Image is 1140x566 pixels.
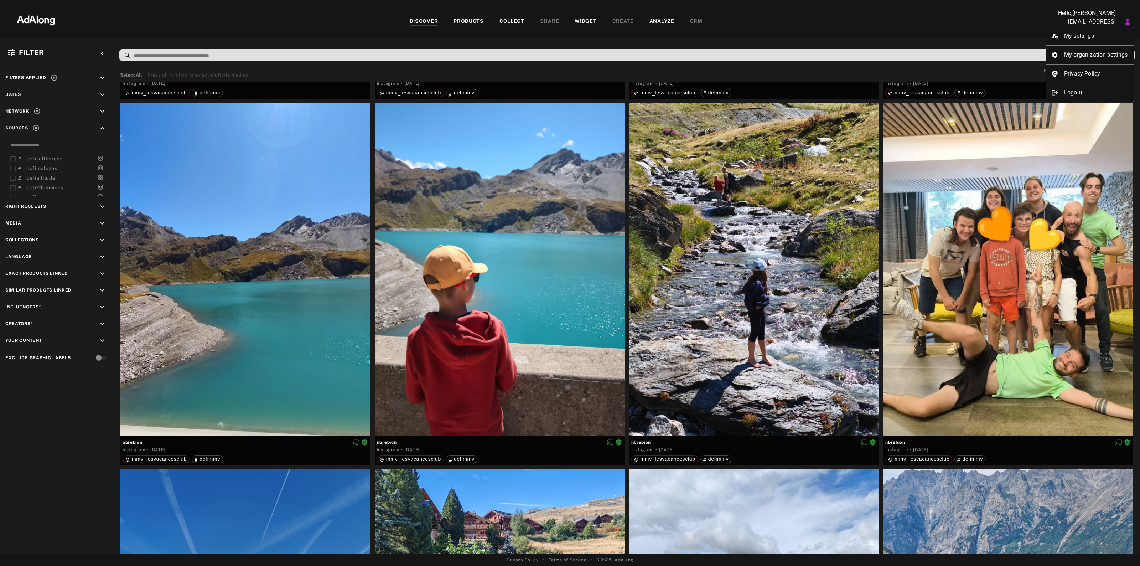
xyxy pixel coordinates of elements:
[1046,67,1134,80] a: Privacy Policy
[1046,30,1134,42] li: My settings
[1046,86,1134,99] li: Logout
[1046,48,1134,61] li: My organization settings
[1104,532,1140,566] div: Widget de chat
[1104,532,1140,566] iframe: Chat Widget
